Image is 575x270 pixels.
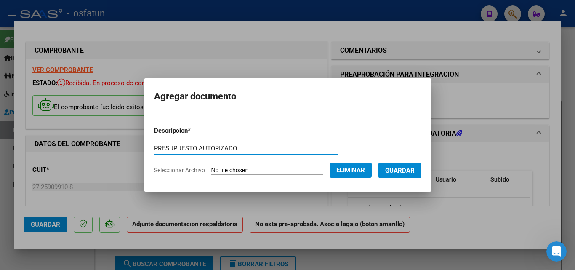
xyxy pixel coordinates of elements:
span: Eliminar [336,166,365,174]
h2: Agregar documento [154,88,421,104]
span: Guardar [385,167,415,174]
p: Descripcion [154,126,234,136]
iframe: Intercom live chat [546,241,567,262]
button: Eliminar [330,163,372,178]
span: Seleccionar Archivo [154,167,205,174]
button: Guardar [378,163,421,178]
